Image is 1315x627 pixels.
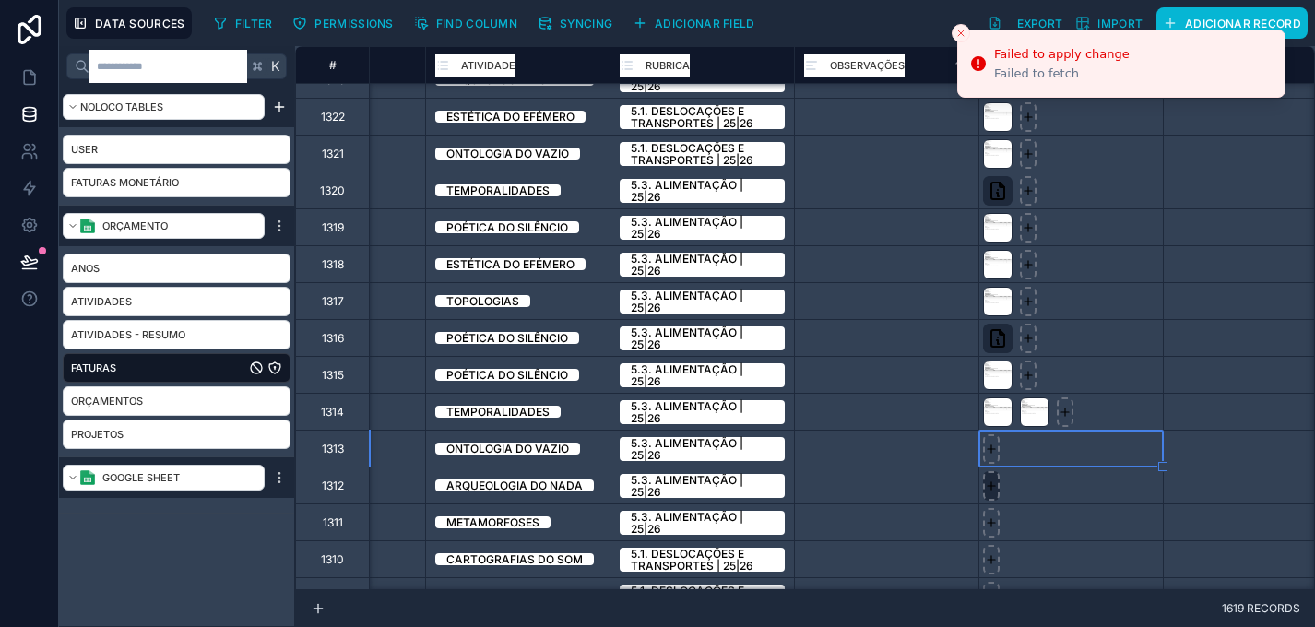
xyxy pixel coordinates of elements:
[446,332,568,344] div: Poética do Silêncio
[446,479,583,491] div: Arqueologia do Nada
[320,183,345,198] div: 1320
[631,326,774,350] div: 5.3. Alimentação | 25|26
[1156,7,1308,39] button: Adicionar record
[626,9,762,37] button: Adicionar field
[631,216,774,240] div: 5.3. Alimentação | 25|26
[95,17,185,30] span: Data Sources
[321,110,345,124] div: 1322
[269,60,282,73] span: K
[631,363,774,387] div: 5.3. Alimentação | 25|26
[631,548,774,572] div: 5.1. Deslocações e transportes | 25|26
[631,290,774,313] div: 5.3. Alimentação | 25|26
[560,17,612,30] span: Syncing
[631,142,774,166] div: 5.1. Deslocações e transportes | 25|26
[631,400,774,424] div: 5.3. Alimentação | 25|26
[66,7,192,39] button: Data Sources
[631,253,774,277] div: 5.3. Alimentação | 25|26
[322,257,344,272] div: 1318
[322,294,344,309] div: 1317
[322,147,344,161] div: 1321
[314,17,393,30] span: Permissions
[830,56,905,75] span: Observações
[631,585,774,609] div: 5.1. Deslocações e transportes | 25|26
[655,17,755,30] span: Adicionar field
[461,56,515,75] span: Atividade
[322,442,344,456] div: 1313
[286,9,407,37] a: Permissions
[446,148,569,160] div: Ontologia do Vazio
[631,511,774,535] div: 5.3. Alimentação | 25|26
[631,474,774,498] div: 5.3. Alimentação | 25|26
[286,9,399,37] button: Permissions
[321,405,344,420] div: 1314
[446,184,550,196] div: Temporalidades
[981,7,1070,39] button: Export
[1222,602,1300,614] span: 1619 records
[446,369,568,381] div: Poética do Silêncio
[631,105,774,129] div: 5.1. Deslocações e transportes | 25|26
[446,553,583,565] div: Cartografias do Som
[531,9,619,37] button: Syncing
[994,45,1130,64] div: Failed to apply change
[1069,7,1149,39] button: Import
[531,9,626,37] a: Syncing
[446,258,575,270] div: Estética do Efémero
[321,552,344,567] div: 1310
[446,443,569,455] div: Ontologia do Vazio
[1149,7,1308,39] a: Adicionar record
[631,437,774,461] div: 5.3. Alimentação | 25|26
[322,368,344,383] div: 1315
[436,17,517,30] span: Find column
[994,65,1130,82] div: Failed to fetch
[207,9,279,37] button: Filter
[322,331,344,346] div: 1316
[408,9,524,37] button: Find column
[446,221,568,233] div: Poética do Silêncio
[322,220,344,235] div: 1319
[446,111,575,123] div: Estética do Efémero
[310,58,355,72] div: #
[952,24,970,42] button: Close toast
[646,56,690,75] span: Rubrica
[446,74,583,86] div: Arqueologia do Nada
[446,295,519,307] div: Topologias
[323,515,343,530] div: 1311
[320,589,345,604] div: 1309
[446,406,550,418] div: Temporalidades
[631,179,774,203] div: 5.3. Alimentação | 25|26
[235,17,273,30] span: Filter
[446,516,539,528] div: Metamorfoses
[322,479,344,493] div: 1312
